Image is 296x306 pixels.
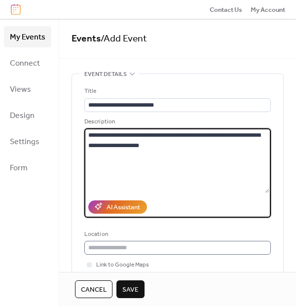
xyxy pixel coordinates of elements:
[107,202,140,212] div: AI Assistant
[251,4,285,14] a: My Account
[251,5,285,15] span: My Account
[88,200,147,213] button: AI Assistant
[84,70,127,79] span: Event details
[116,280,145,298] button: Save
[4,78,51,100] a: Views
[10,82,31,97] span: Views
[84,86,269,96] div: Title
[10,56,40,71] span: Connect
[84,117,269,127] div: Description
[11,4,21,15] img: logo
[122,285,139,295] span: Save
[4,157,51,178] a: Form
[10,30,45,45] span: My Events
[96,260,149,270] span: Link to Google Maps
[210,5,242,15] span: Contact Us
[210,4,242,14] a: Contact Us
[84,229,269,239] div: Location
[4,105,51,126] a: Design
[72,30,101,48] a: Events
[10,108,35,123] span: Design
[4,52,51,74] a: Connect
[10,134,39,150] span: Settings
[101,30,147,48] span: / Add Event
[81,285,107,295] span: Cancel
[10,160,28,176] span: Form
[75,280,112,298] button: Cancel
[4,131,51,152] a: Settings
[4,26,51,47] a: My Events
